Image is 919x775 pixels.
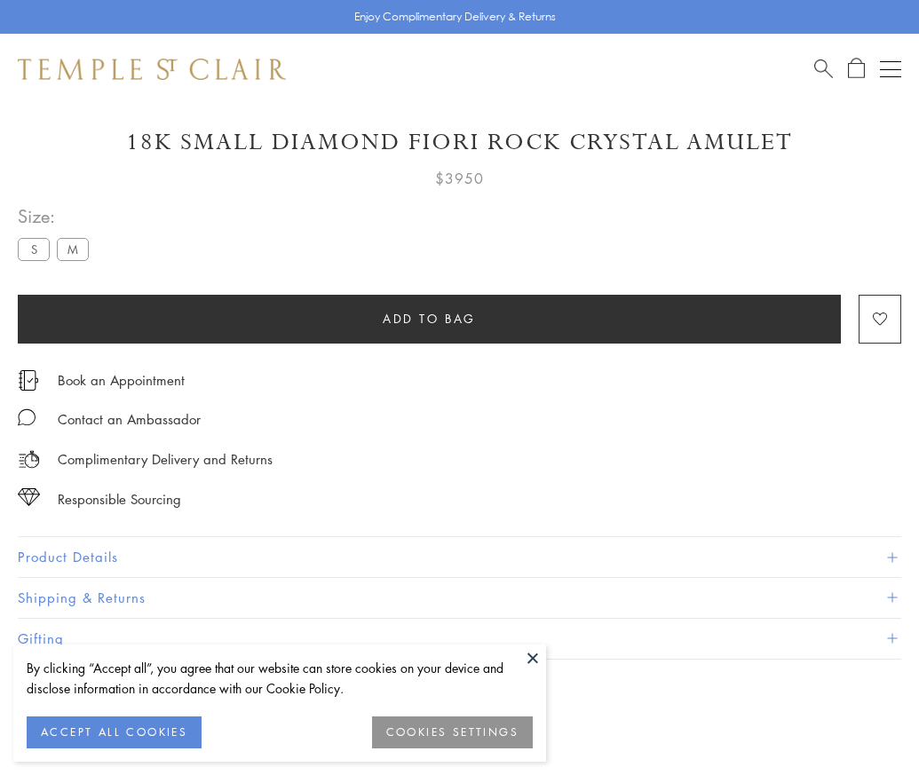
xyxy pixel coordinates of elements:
img: icon_delivery.svg [18,448,40,471]
label: M [57,238,89,260]
span: $3950 [435,167,484,190]
a: Open Shopping Bag [848,58,865,80]
button: Add to bag [18,295,841,344]
button: Shipping & Returns [18,578,901,618]
button: ACCEPT ALL COOKIES [27,716,202,748]
span: Size: [18,202,96,231]
button: Gifting [18,619,901,659]
img: icon_appointment.svg [18,370,39,391]
h1: 18K Small Diamond Fiori Rock Crystal Amulet [18,127,901,158]
div: By clicking “Accept all”, you agree that our website can store cookies on your device and disclos... [27,658,533,699]
a: Search [814,58,833,80]
div: Contact an Ambassador [58,408,201,431]
a: Book an Appointment [58,370,185,390]
span: Add to bag [383,309,476,328]
button: Product Details [18,537,901,577]
button: COOKIES SETTINGS [372,716,533,748]
p: Enjoy Complimentary Delivery & Returns [354,8,556,26]
label: S [18,238,50,260]
img: Temple St. Clair [18,59,286,80]
div: Responsible Sourcing [58,488,181,510]
button: Open navigation [880,59,901,80]
img: icon_sourcing.svg [18,488,40,506]
img: MessageIcon-01_2.svg [18,408,36,426]
p: Complimentary Delivery and Returns [58,448,273,471]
